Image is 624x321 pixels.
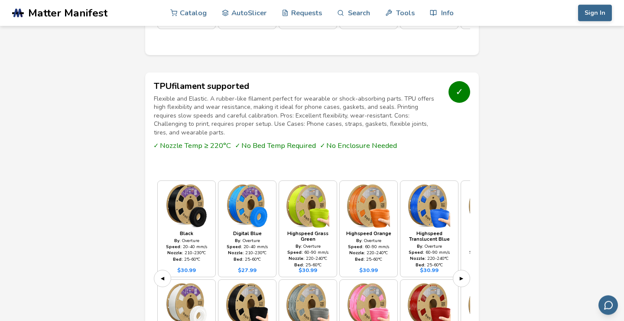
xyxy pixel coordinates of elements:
[404,231,455,242] div: Highspeed Translucent Blue
[228,250,244,255] strong: Nozzle:
[154,95,442,137] p: Flexible and Elastic. A rubber-like filament perfect for wearable or shock-absorbing parts. TPU o...
[409,249,424,255] strong: Speed:
[348,244,389,249] div: 60 - 90 mm/s
[161,184,212,228] img: TPU - Black
[417,244,442,249] div: Overture
[283,184,333,228] img: TPU - Highspeed Grass Green
[177,267,196,273] div: $ 30.99
[180,231,193,237] div: Black
[296,243,302,249] strong: By:
[349,250,388,255] div: 220 - 240 °C
[289,256,327,261] div: 220 - 240 °C
[356,238,363,243] strong: By:
[409,250,450,255] div: 60 - 90 mm/s
[469,250,510,255] div: 60 - 90 mm/s
[339,180,398,277] a: Highspeed OrangeBy: OvertureSpeed: 60-90 mm/sNozzle: 220-240°CBed: 25-60°C$30.99
[228,250,266,255] div: 210 - 230 °C
[348,244,364,249] strong: Speed:
[173,256,183,262] strong: Bed:
[410,256,448,261] div: 220 - 240 °C
[174,238,181,243] strong: By:
[346,231,391,237] div: Highspeed Orange
[166,244,207,249] div: 20 - 40 mm/s
[598,295,618,315] button: Send feedback via email
[283,231,333,242] div: Highspeed Grass Green
[279,180,337,277] a: Highspeed Grass GreenBy: OvertureSpeed: 60-90 mm/sNozzle: 220-240°CBed: 25-60°C$30.99
[235,238,241,243] strong: By:
[222,184,273,228] img: TPU - Digital Blue
[355,256,365,262] strong: Bed:
[166,244,182,249] strong: Speed:
[356,238,381,243] div: Overture
[417,243,423,249] strong: By:
[294,262,304,268] strong: Bed:
[235,238,260,243] div: Overture
[154,81,442,91] h3: TPU filament supported
[416,262,426,268] strong: Bed:
[234,257,261,262] div: 25 - 60 °C
[465,231,515,242] div: Highspeed Transparent
[227,244,268,249] div: 20 - 40 mm/s
[233,231,262,237] div: Digital Blue
[400,180,458,277] a: Highspeed Translucent BlueBy: OvertureSpeed: 60-90 mm/sNozzle: 220-240°CBed: 25-60°C$30.99
[235,141,316,150] span: ✓ No Bed Temp Required
[167,250,183,255] strong: Nozzle:
[28,7,107,19] span: Matter Manifest
[227,244,242,249] strong: Speed:
[355,257,382,262] div: 25 - 60 °C
[173,257,200,262] div: 25 - 60 °C
[289,255,305,261] strong: Nozzle:
[234,256,244,262] strong: Bed:
[410,255,426,261] strong: Nozzle:
[174,238,199,243] div: Overture
[359,267,378,273] div: $ 30.99
[343,184,394,228] img: TPU - Highspeed Orange
[299,267,317,273] div: $ 30.99
[154,270,171,287] button: ◀
[453,270,470,287] button: ▶
[469,249,485,255] strong: Speed:
[404,184,455,228] img: TPU - Highspeed Translucent Blue
[167,250,206,255] div: 210 - 230 °C
[465,184,515,228] img: TPU - Highspeed Transparent
[296,244,321,249] div: Overture
[416,262,443,267] div: 25 - 60 °C
[578,5,612,21] button: Sign In
[320,141,397,150] span: ✓ No Enclosure Needed
[294,262,322,267] div: 25 - 60 °C
[157,180,216,277] a: BlackBy: OvertureSpeed: 20-40 mm/sNozzle: 210-230°CBed: 25-60°C$30.99
[287,249,303,255] strong: Speed:
[349,250,365,255] strong: Nozzle:
[461,180,519,277] a: Highspeed TransparentBy: OvertureSpeed: 60-90 mm/sNozzle: 220-240°CBed: 25-60°C$30.99
[218,180,276,277] a: Digital BlueBy: OvertureSpeed: 20-40 mm/sNozzle: 210-230°CBed: 25-60°C$27.99
[238,267,257,273] div: $ 27.99
[420,267,439,273] div: $ 30.99
[154,141,231,150] span: ✓ Nozzle Temp ≥ 220°C
[287,250,328,255] div: 60 - 90 mm/s
[448,81,470,103] div: ✓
